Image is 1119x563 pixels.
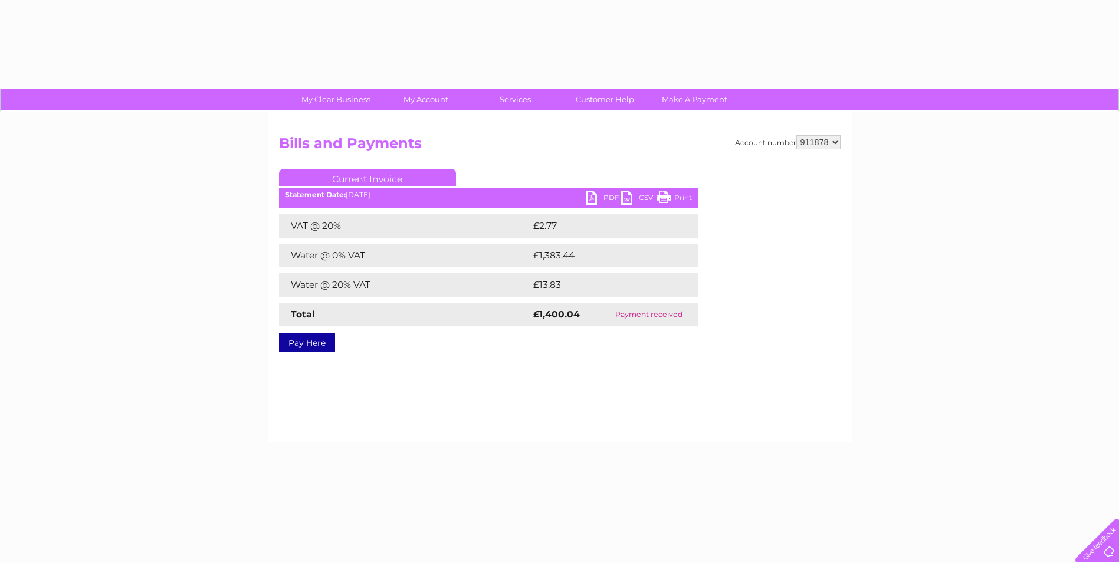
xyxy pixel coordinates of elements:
[646,89,743,110] a: Make A Payment
[533,309,580,320] strong: £1,400.04
[279,214,530,238] td: VAT @ 20%
[279,244,530,267] td: Water @ 0% VAT
[279,191,698,199] div: [DATE]
[279,273,530,297] td: Water @ 20% VAT
[530,273,673,297] td: £13.83
[621,191,657,208] a: CSV
[586,191,621,208] a: PDF
[291,309,315,320] strong: Total
[279,169,456,186] a: Current Invoice
[530,214,670,238] td: £2.77
[556,89,654,110] a: Customer Help
[530,244,679,267] td: £1,383.44
[657,191,692,208] a: Print
[735,135,841,149] div: Account number
[467,89,564,110] a: Services
[600,303,697,326] td: Payment received
[279,333,335,352] a: Pay Here
[285,190,346,199] b: Statement Date:
[279,135,841,158] h2: Bills and Payments
[287,89,385,110] a: My Clear Business
[377,89,474,110] a: My Account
